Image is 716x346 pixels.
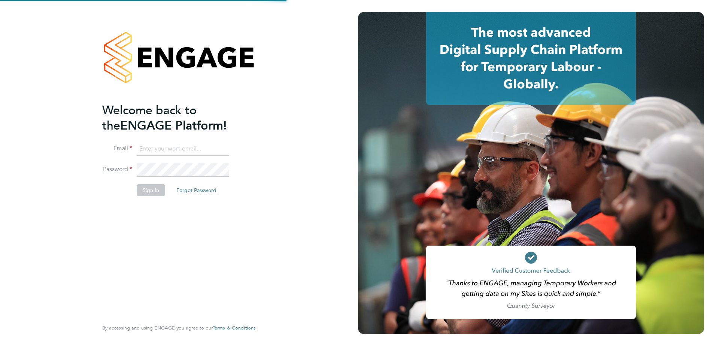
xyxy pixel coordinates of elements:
a: Terms & Conditions [213,325,256,331]
span: Welcome back to the [102,103,197,133]
label: Email [102,145,132,152]
span: By accessing and using ENGAGE you agree to our [102,325,256,331]
button: Sign In [137,184,165,196]
label: Password [102,166,132,173]
h2: ENGAGE Platform! [102,103,248,133]
input: Enter your work email... [137,142,229,156]
button: Forgot Password [170,184,222,196]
